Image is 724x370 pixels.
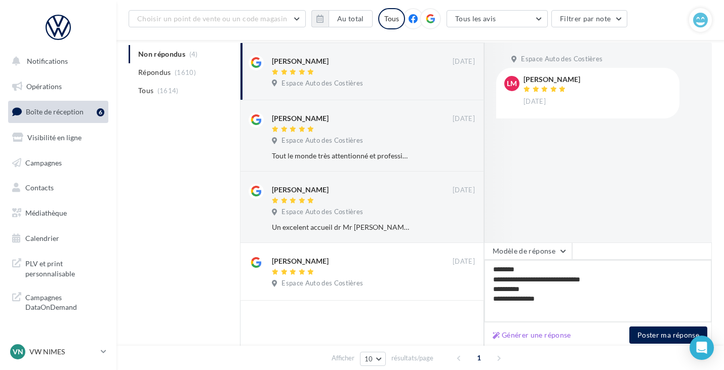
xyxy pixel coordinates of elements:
span: Choisir un point de vente ou un code magasin [137,14,287,23]
button: Générer une réponse [489,329,575,341]
span: résultats/page [391,353,433,363]
a: Médiathèque [6,202,110,224]
span: Espace Auto des Costières [281,208,363,217]
button: Notifications [6,51,106,72]
span: [DATE] [453,57,475,66]
span: [DATE] [524,97,546,106]
span: 10 [365,355,373,363]
span: 1 [471,350,487,366]
a: Campagnes DataOnDemand [6,286,110,316]
span: LM [507,78,517,89]
button: Tous les avis [447,10,548,27]
span: Afficher [332,353,354,363]
button: 10 [360,352,386,366]
button: Choisir un point de vente ou un code magasin [129,10,306,27]
span: Visibilité en ligne [27,133,82,142]
button: Au total [311,10,373,27]
div: Tous [378,8,405,29]
span: Répondus [138,67,171,77]
div: [PERSON_NAME] [272,56,329,66]
a: PLV et print personnalisable [6,253,110,282]
span: Contacts [25,183,54,192]
button: Poster ma réponse [629,326,707,344]
a: Visibilité en ligne [6,127,110,148]
a: Calendrier [6,228,110,249]
span: Opérations [26,82,62,91]
span: [DATE] [453,114,475,124]
span: (1610) [175,68,196,76]
span: Espace Auto des Costières [281,136,363,145]
span: [DATE] [453,257,475,266]
span: PLV et print personnalisable [25,257,104,278]
div: [PERSON_NAME] [272,113,329,124]
span: VN [13,347,23,357]
div: [PERSON_NAME] [524,76,580,83]
span: Tous [138,86,153,96]
div: [PERSON_NAME] [272,185,329,195]
a: Boîte de réception6 [6,101,110,122]
span: Calendrier [25,234,59,242]
div: 6 [97,108,104,116]
p: VW NIMES [29,347,97,357]
span: Campagnes DataOnDemand [25,291,104,312]
div: Tout le monde très attentionné et professionnel Une adresse à recommander vivement [272,151,409,161]
span: Espace Auto des Costières [281,279,363,288]
div: [PERSON_NAME] [272,256,329,266]
div: Un excelent accueil dr Mr [PERSON_NAME] [272,222,409,232]
span: Notifications [27,57,68,65]
span: Espace Auto des Costières [521,55,602,64]
a: Opérations [6,76,110,97]
a: VN VW NIMES [8,342,108,361]
span: Tous les avis [455,14,496,23]
span: Campagnes [25,158,62,167]
span: Médiathèque [25,209,67,217]
a: Contacts [6,177,110,198]
button: Modèle de réponse [484,242,572,260]
button: Filtrer par note [551,10,628,27]
span: Boîte de réception [26,107,84,116]
a: Campagnes [6,152,110,174]
button: Au total [329,10,373,27]
span: (1614) [157,87,179,95]
div: Open Intercom Messenger [690,336,714,360]
span: Espace Auto des Costières [281,79,363,88]
span: [DATE] [453,186,475,195]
